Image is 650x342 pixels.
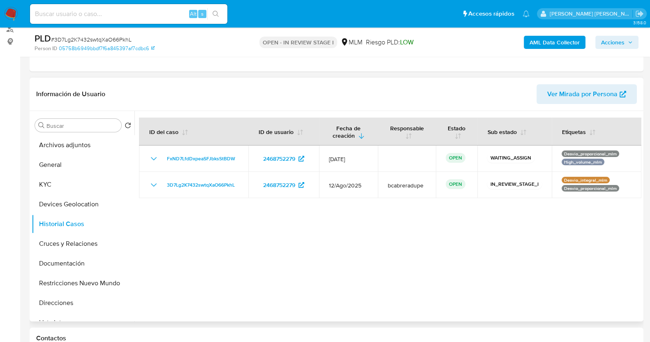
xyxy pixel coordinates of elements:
input: Buscar usuario o caso... [30,9,227,19]
a: Salir [635,9,644,18]
span: s [201,10,204,18]
button: Buscar [38,122,45,129]
span: Acciones [601,36,625,49]
span: Alt [190,10,197,18]
p: OPEN - IN REVIEW STAGE I [259,37,337,48]
h1: Información de Usuario [36,90,105,98]
button: Archivos adjuntos [32,135,134,155]
button: Direcciones [32,293,134,313]
b: AML Data Collector [530,36,580,49]
b: Person ID [35,45,57,52]
a: Notificaciones [523,10,530,17]
button: Acciones [595,36,638,49]
button: Documentación [32,254,134,273]
button: Volver al orden por defecto [125,122,131,131]
button: General [32,155,134,175]
span: 3.158.0 [633,19,646,26]
button: Historial Casos [32,214,134,234]
button: Devices Geolocation [32,194,134,214]
p: baltazar.cabreradupeyron@mercadolibre.com.mx [550,10,633,18]
button: Ver Mirada por Persona [537,84,637,104]
span: Ver Mirada por Persona [547,84,618,104]
button: Cruces y Relaciones [32,234,134,254]
span: Accesos rápidos [468,9,514,18]
span: Riesgo PLD: [366,38,414,47]
span: LOW [400,37,414,47]
div: MLM [340,38,363,47]
button: KYC [32,175,134,194]
a: 05758b6949bbdf7f6a845397af7cdbc6 [59,45,155,52]
button: Restricciones Nuevo Mundo [32,273,134,293]
span: # 3D7Lg2K7432swtqXaO66PkhL [51,35,132,44]
input: Buscar [46,122,118,129]
button: search-icon [207,8,224,20]
button: AML Data Collector [524,36,585,49]
button: Lista Interna [32,313,134,333]
b: PLD [35,32,51,45]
